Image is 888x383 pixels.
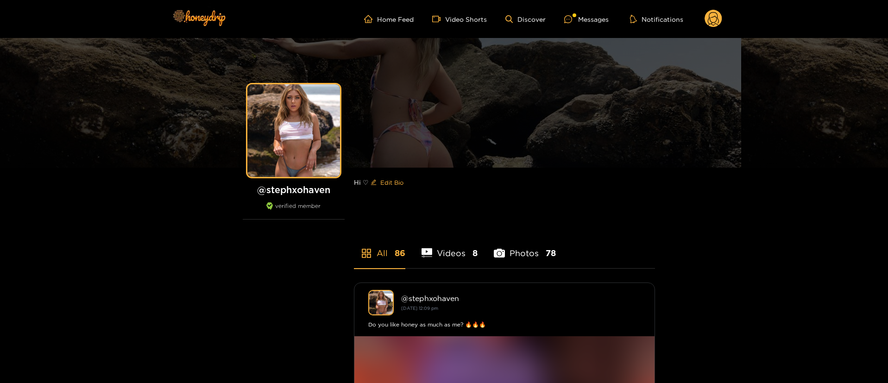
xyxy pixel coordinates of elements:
[368,290,394,315] img: stephxohaven
[395,247,405,259] span: 86
[505,15,546,23] a: Discover
[472,247,478,259] span: 8
[369,175,405,190] button: editEdit Bio
[401,306,438,311] small: [DATE] 12:09 pm
[432,15,445,23] span: video-camera
[494,226,556,268] li: Photos
[371,179,377,186] span: edit
[401,294,641,302] div: @ stephxohaven
[422,226,478,268] li: Videos
[361,248,372,259] span: appstore
[243,202,345,220] div: verified member
[364,15,377,23] span: home
[546,247,556,259] span: 78
[243,184,345,195] h1: @ stephxohaven
[368,320,641,329] div: Do you like honey as much as me? 🔥🔥🔥
[354,168,655,197] div: Hi ♡
[380,178,403,187] span: Edit Bio
[564,14,609,25] div: Messages
[627,14,686,24] button: Notifications
[432,15,487,23] a: Video Shorts
[354,226,405,268] li: All
[364,15,414,23] a: Home Feed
